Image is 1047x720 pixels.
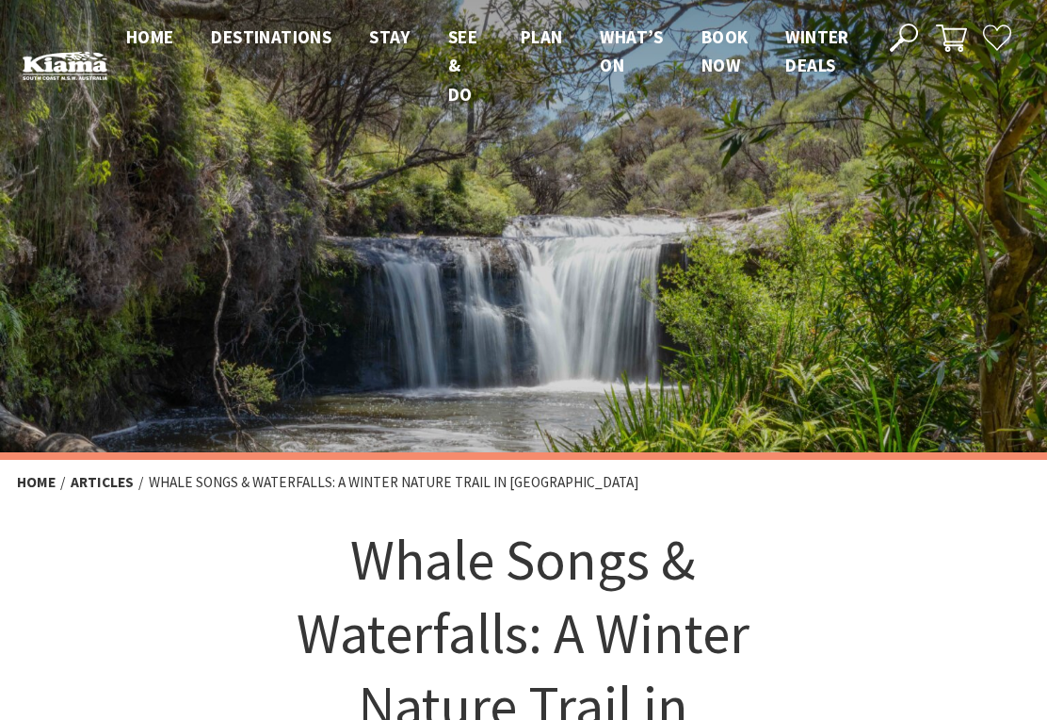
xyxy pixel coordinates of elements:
[71,473,134,492] a: Articles
[107,23,868,108] nav: Main Menu
[126,25,174,48] span: Home
[600,25,663,76] span: What’s On
[23,51,107,80] img: Kiama Logo
[17,473,56,492] a: Home
[521,25,563,48] span: Plan
[149,471,639,495] li: Whale Songs & Waterfalls: A Winter Nature Trail in [GEOGRAPHIC_DATA]
[211,25,331,48] span: Destinations
[448,25,477,106] span: See & Do
[785,25,848,76] span: Winter Deals
[701,25,749,76] span: Book now
[369,25,411,48] span: Stay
